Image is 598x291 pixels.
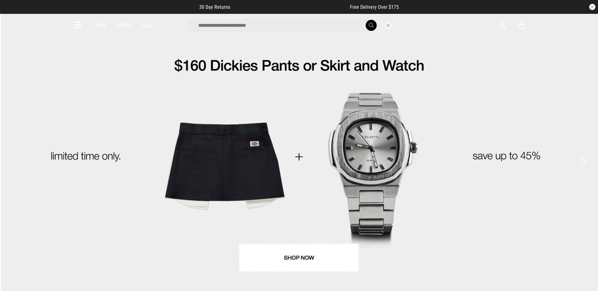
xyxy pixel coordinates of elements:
[243,4,337,10] iframe: Customer reviews powered by Trustpilot
[350,4,399,10] span: Free Delivery Over $175
[142,22,153,28] a: Sale
[96,22,106,28] a: Men
[10,156,19,169] button: Previous slide
[579,156,588,169] button: Next slide
[199,4,230,10] span: 30 Day Returns
[385,22,392,29] button: Close search
[116,22,132,28] a: Women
